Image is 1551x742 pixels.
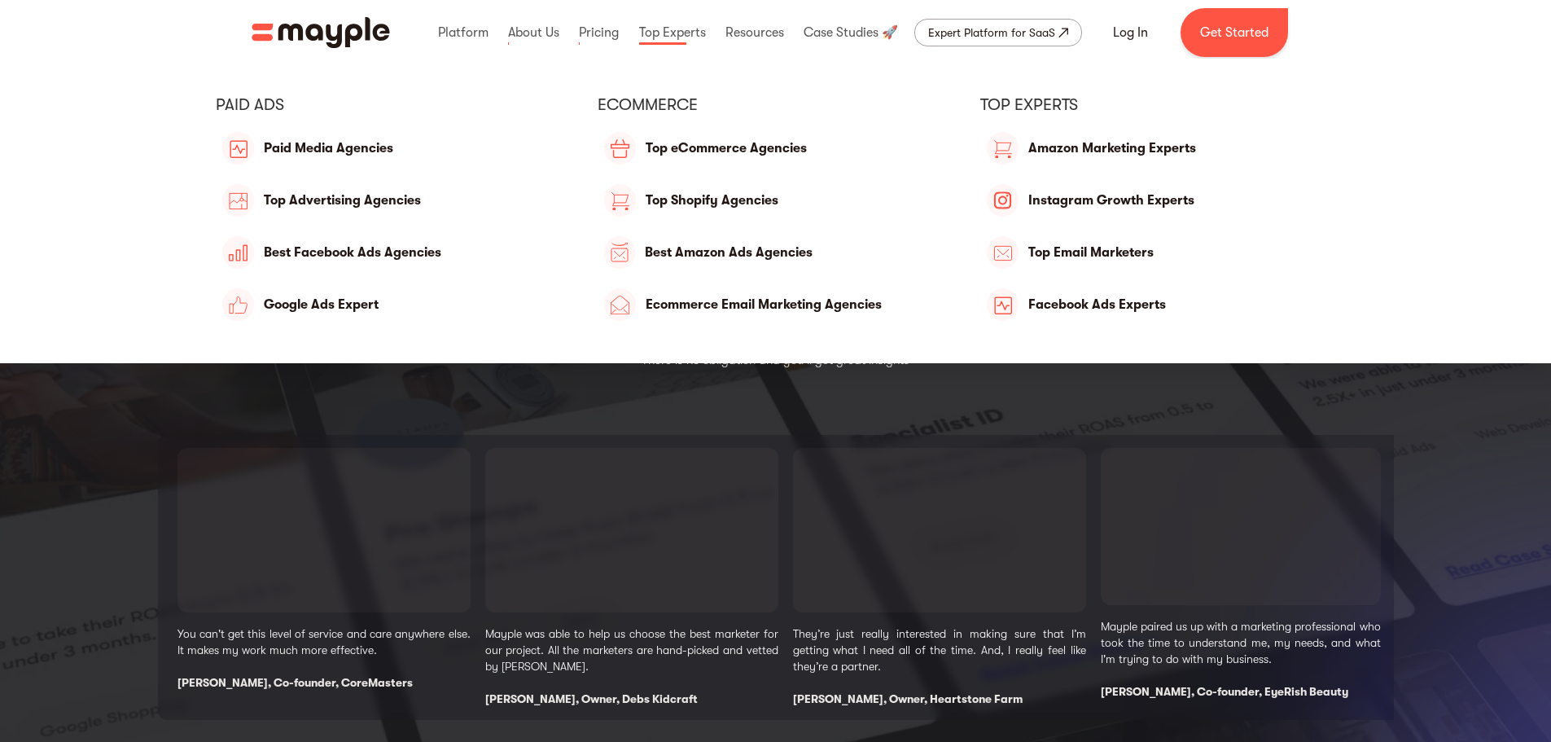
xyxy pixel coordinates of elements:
div: Top Experts [635,7,710,59]
a: Get Started [1181,8,1288,57]
div: Top Experts [980,94,1336,116]
div: Expert Platform for SaaS [928,23,1055,42]
a: Expert Platform for SaaS [914,19,1082,46]
div: 2 / 4 [485,448,778,708]
div: About Us [504,7,563,59]
div: 3 / 4 [793,448,1086,708]
div: Resources [721,7,788,59]
div: Pricing [575,7,623,59]
div: Platform [434,7,493,59]
p: Mayple paired us up with a marketing professional who took the time to understand me, my needs, a... [1101,618,1381,667]
p: Mayple was able to help us choose the best marketer for our project. All the marketers are hand-p... [485,626,778,674]
div: [PERSON_NAME], Owner, Debs Kidcraft [485,691,778,707]
div: PAID ADS [216,94,572,116]
a: Log In [1093,13,1168,52]
div: [PERSON_NAME], Co-founder, EyeRish Beauty [1101,683,1381,700]
div: [PERSON_NAME], Owner, Heartstone Farm [793,691,1086,707]
a: home [252,17,390,48]
div: 4 / 4 [1101,448,1394,700]
img: Mayple logo [252,17,390,48]
div: eCommerce [598,94,953,116]
p: They’re just really interested in making sure that I’m getting what I need all of the time. And, ... [793,626,1086,674]
div: 1 / 4 [177,448,471,692]
div: [PERSON_NAME], Co-founder, CoreMasters [177,674,471,691]
p: You can't get this level of service and care anywhere else. It makes my work much more effective. [177,626,471,658]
